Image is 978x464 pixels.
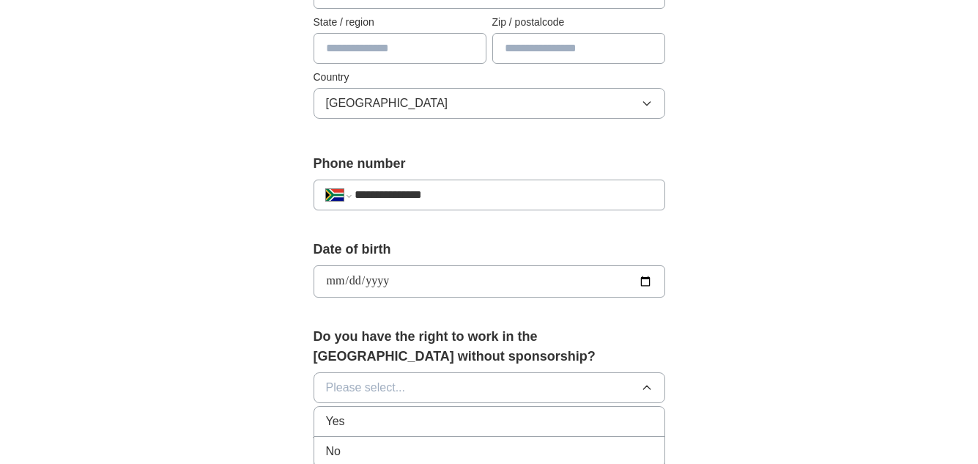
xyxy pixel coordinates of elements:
[326,95,448,112] span: [GEOGRAPHIC_DATA]
[326,413,345,430] span: Yes
[314,372,665,403] button: Please select...
[314,240,665,259] label: Date of birth
[314,154,665,174] label: Phone number
[314,70,665,85] label: Country
[314,327,665,367] label: Do you have the right to work in the [GEOGRAPHIC_DATA] without sponsorship?
[492,15,665,30] label: Zip / postalcode
[314,88,665,119] button: [GEOGRAPHIC_DATA]
[326,379,406,397] span: Please select...
[314,15,486,30] label: State / region
[326,443,341,460] span: No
